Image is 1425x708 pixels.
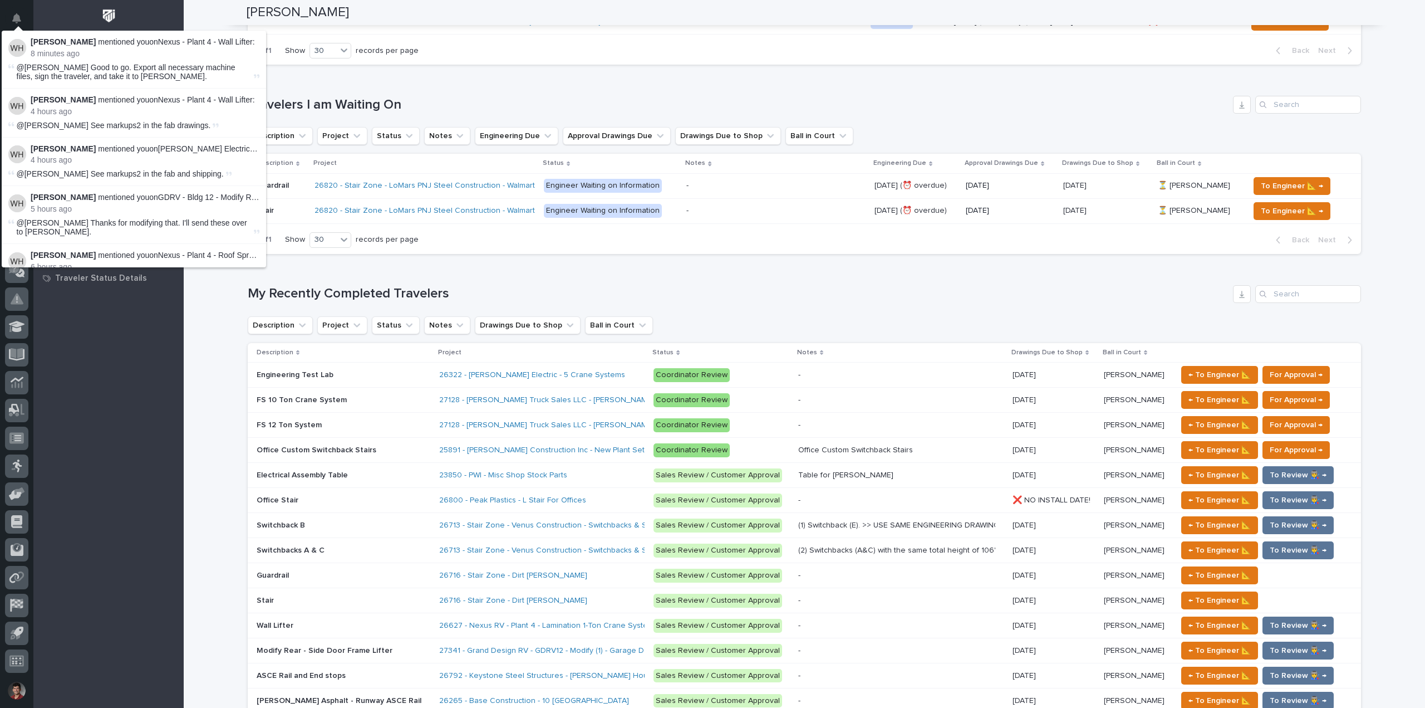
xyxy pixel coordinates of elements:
button: ← To Engineer 📐 [1181,516,1258,534]
p: [PERSON_NAME] [1104,694,1167,706]
p: [PERSON_NAME] [1104,494,1167,505]
a: Nexus - Plant 4 - Roof Spreader Bar [158,251,283,260]
strong: [PERSON_NAME] [31,251,96,260]
div: - [798,496,800,505]
p: ⏳ [PERSON_NAME] [1158,179,1232,191]
div: Engineer Waiting on Information [544,179,662,193]
p: [DATE] [1013,669,1038,681]
tr: Office Custom Switchback StairsOffice Custom Switchback Stairs 25891 - [PERSON_NAME] Construction... [248,438,1361,463]
button: Project [317,316,367,334]
p: ASCE Rail and End stops [257,669,348,681]
p: [PERSON_NAME] [1104,443,1167,455]
div: Engineer Waiting on Information [544,204,662,218]
button: ← To Engineer 📐 [1181,667,1258,685]
div: (2) Switchbacks (A&C) with the same total height of 106". >> USE SAME ENGINEERING DRAWINGS AS JOB... [798,546,993,555]
span: ← To Engineer 📐 [1188,494,1251,507]
span: Next [1318,235,1343,245]
p: [DATE] [1013,368,1038,380]
p: mentioned you on : [31,95,259,105]
span: ← To Engineer 📐 [1188,418,1251,432]
span: ← To Engineer 📐 [1188,468,1251,482]
p: Stair [257,594,276,606]
tr: FS 12 Ton SystemFS 12 Ton System 27128 - [PERSON_NAME] Truck Sales LLC - [PERSON_NAME] Systems Co... [248,413,1361,438]
p: Description [257,346,293,359]
p: [DATE] [1013,594,1038,606]
p: [DATE] [1013,694,1038,706]
p: Drawings Due to Shop [1062,157,1133,169]
img: Weston Hochstetler [8,194,26,212]
a: 26713 - Stair Zone - Venus Construction - Switchbacks & Stairtowers [439,546,682,555]
a: 23850 - PWI - Misc Shop Stock Parts [439,471,567,480]
tr: StairStair 26820 - Stair Zone - LoMars PNJ Steel Construction - Walmart Stair Engineer Waiting on... [248,198,1361,223]
button: To Engineer 📐 → [1254,177,1330,195]
button: Ball in Court [785,127,853,145]
p: Guardrail [257,179,291,191]
div: - [798,646,800,656]
span: For Approval → [1270,368,1323,382]
button: ← To Engineer 📐 [1181,466,1258,484]
div: Sales Review / Customer Approval [653,544,782,558]
a: 26265 - Base Construction - 10 [GEOGRAPHIC_DATA] [439,696,629,706]
div: Sales Review / Customer Approval [653,494,782,507]
tr: StairStair 26716 - Stair Zone - Dirt [PERSON_NAME] Sales Review / Customer Approval- [DATE][DATE]... [248,588,1361,613]
p: Switchbacks A & C [257,544,327,555]
p: records per page [356,235,419,245]
div: - [798,421,800,430]
span: ← To Engineer 📐 [1188,519,1251,532]
p: mentioned you on : [31,37,259,47]
div: - [798,671,800,681]
p: Engineering Due [873,157,926,169]
div: Sales Review / Customer Approval [653,644,782,658]
p: [DATE] [1013,418,1038,430]
p: FS 12 Ton System [257,418,324,430]
span: Back [1285,46,1309,56]
h2: [PERSON_NAME] [247,4,349,21]
h1: Travelers I am Waiting On [248,97,1229,113]
button: For Approval → [1262,391,1330,409]
p: Office Stair [257,494,301,505]
p: Switchback B [257,519,307,530]
button: ← To Engineer 📐 [1181,592,1258,609]
p: Show [285,46,305,56]
p: 8 minutes ago [31,49,259,58]
a: 26322 - [PERSON_NAME] Electric - 5 Crane Systems [439,370,625,380]
p: [DATE] [1013,519,1038,530]
button: Next [1314,46,1361,56]
button: Drawings Due to Shop [475,316,581,334]
button: ← To Engineer 📐 [1181,617,1258,634]
button: users-avatar [5,679,28,702]
p: Ball in Court [1103,346,1141,359]
div: - [686,206,689,216]
p: [DATE] [1013,569,1038,580]
p: 5 hours ago [31,204,259,214]
p: [PERSON_NAME] [1104,418,1167,430]
a: 26820 - Stair Zone - LoMars PNJ Steel Construction - Walmart Stair [315,181,553,191]
strong: [PERSON_NAME] [31,37,96,46]
button: To Review 👨‍🏭 → [1262,642,1334,660]
p: Ball in Court [1157,157,1195,169]
div: Sales Review / Customer Approval [653,669,782,683]
span: For Approval → [1270,418,1323,432]
p: [DATE] [1013,468,1038,480]
button: ← To Engineer 📐 [1181,441,1258,459]
p: Modify Rear - Side Door Frame Lifter [257,644,395,656]
span: @[PERSON_NAME] See markups2 in the fab drawings. [17,121,211,130]
button: Notifications [5,7,28,30]
div: Sales Review / Customer Approval [653,694,782,708]
p: [PERSON_NAME] [1104,594,1167,606]
span: ← To Engineer 📐 [1188,619,1251,632]
a: 26820 - Stair Zone - LoMars PNJ Steel Construction - Walmart Stair [315,206,553,216]
button: To Review 👨‍🏭 → [1262,667,1334,685]
div: Sales Review / Customer Approval [653,468,782,482]
p: [DATE] [1013,544,1038,555]
p: 6 hours ago [31,262,259,272]
span: To Review 👨‍🏭 → [1270,494,1326,507]
span: @[PERSON_NAME] Good to go. Export all necessary machine files, sign the traveler, and take it to ... [17,63,235,81]
p: [DATE] [1013,619,1038,631]
button: Engineering Due [475,127,558,145]
span: @[PERSON_NAME] Thanks for modifying that. I'll send these over to [PERSON_NAME]. [17,218,247,237]
button: Project [317,127,367,145]
strong: [PERSON_NAME] [31,193,96,202]
p: Approval Drawings Due [965,157,1038,169]
div: - [798,596,800,606]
